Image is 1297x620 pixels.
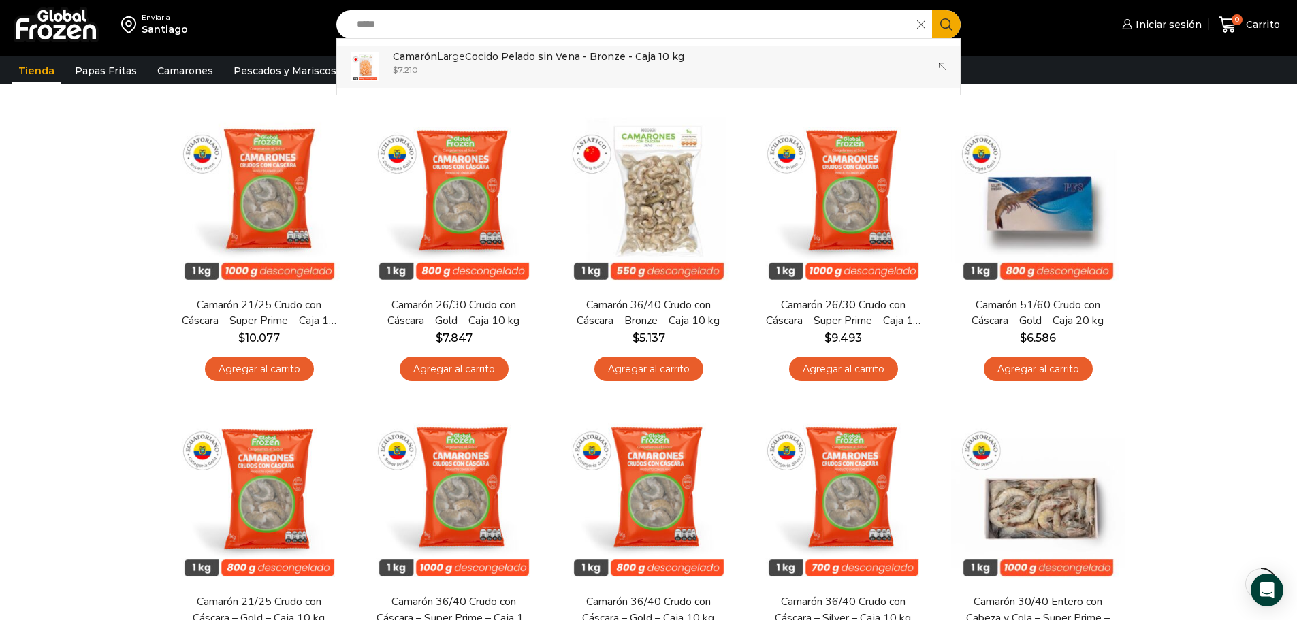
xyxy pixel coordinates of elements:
span: Vista Rápida [770,550,916,574]
a: Camarón 21/25 Crudo con Cáscara – Super Prime – Caja 10 kg [180,297,337,329]
span: Vista Rápida [575,550,722,574]
a: Camarón 26/30 Crudo con Cáscara – Super Prime – Caja 10 kg [765,297,921,329]
span: Vista Rápida [186,550,332,574]
a: Camarón 51/60 Crudo con Cáscara – Gold – Caja 20 kg [959,297,1116,329]
a: Agregar al carrito: “Camarón 36/40 Crudo con Cáscara - Bronze - Caja 10 kg” [594,357,703,382]
a: CamarónLargeCocido Pelado sin Vena - Bronze - Caja 10 kg $7.210 [337,46,961,88]
bdi: 10.077 [238,331,280,344]
span: 0 [1232,14,1243,25]
p: Camarón Cocido Pelado sin Vena - Bronze - Caja 10 kg [393,49,684,64]
a: Papas Fritas [68,58,144,84]
span: Vista Rápida [770,253,916,277]
div: Open Intercom Messenger [1251,574,1283,606]
span: Iniciar sesión [1132,18,1202,31]
span: $ [393,65,398,75]
a: Agregar al carrito: “Camarón 26/30 Crudo con Cáscara - Gold - Caja 10 kg” [400,357,509,382]
bdi: 9.493 [824,331,862,344]
span: $ [1020,331,1027,344]
span: Vista Rápida [381,550,527,574]
a: Agregar al carrito: “Camarón 51/60 Crudo con Cáscara - Gold - Caja 20 kg” [984,357,1093,382]
span: $ [824,331,831,344]
bdi: 5.137 [633,331,665,344]
span: Vista Rápida [186,253,332,277]
a: Camarón 26/30 Crudo con Cáscara – Gold – Caja 10 kg [375,297,532,329]
span: Vista Rápida [965,550,1111,574]
span: Vista Rápida [575,253,722,277]
bdi: 7.210 [393,65,418,75]
div: Enviar a [142,13,188,22]
img: address-field-icon.svg [121,13,142,36]
bdi: 6.586 [1020,331,1056,344]
div: Santiago [142,22,188,36]
strong: Large [437,50,465,63]
a: Iniciar sesión [1119,11,1202,38]
a: Agregar al carrito: “Camarón 21/25 Crudo con Cáscara - Super Prime - Caja 10 kg” [205,357,314,382]
bdi: 7.847 [436,331,473,344]
span: $ [633,331,639,344]
a: Pescados y Mariscos [227,58,343,84]
a: 0 Carrito [1215,9,1283,41]
a: Camarones [150,58,220,84]
span: Carrito [1243,18,1280,31]
button: Search button [932,10,961,39]
a: Agregar al carrito: “Camarón 26/30 Crudo con Cáscara - Super Prime - Caja 10 kg” [789,357,898,382]
span: Vista Rápida [381,253,527,277]
span: $ [238,331,245,344]
span: Vista Rápida [965,253,1111,277]
a: Tienda [12,58,61,84]
a: Camarón 36/40 Crudo con Cáscara – Bronze – Caja 10 kg [570,297,726,329]
span: $ [436,331,443,344]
